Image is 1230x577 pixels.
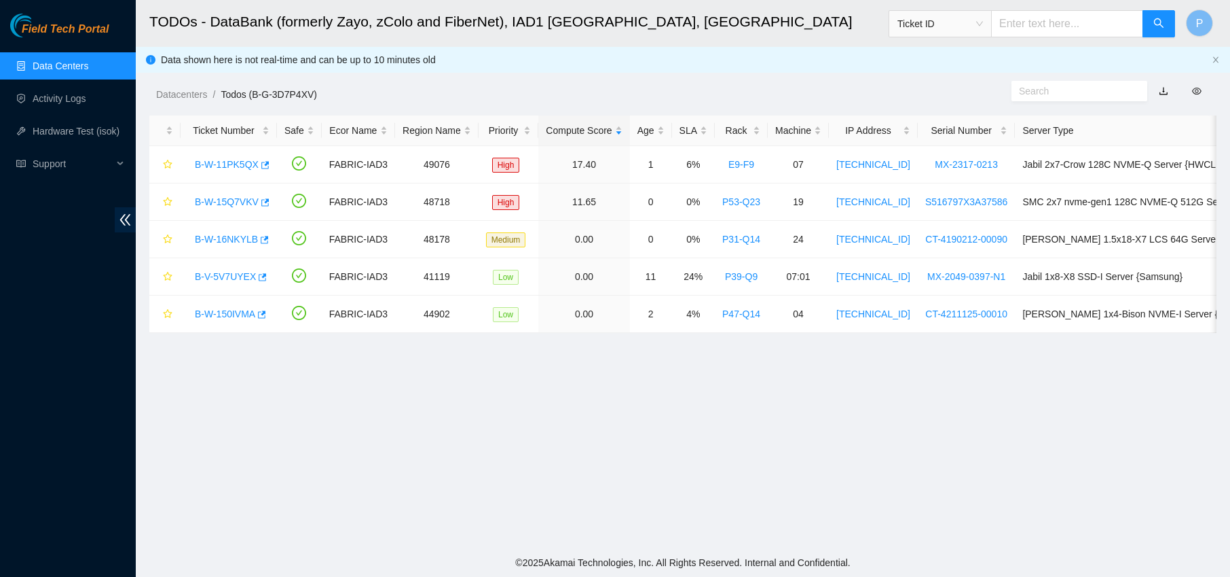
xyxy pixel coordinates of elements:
[630,258,672,296] td: 11
[1212,56,1220,65] button: close
[925,196,1007,207] a: S516797X3A37586
[672,296,715,333] td: 4%
[163,234,172,245] span: star
[630,296,672,333] td: 2
[33,126,119,137] a: Hardware Test (isok)
[33,150,113,177] span: Support
[10,24,109,42] a: Akamai TechnologiesField Tech Portal
[292,306,306,320] span: check-circle
[292,231,306,245] span: check-circle
[538,296,629,333] td: 0.00
[292,156,306,171] span: check-circle
[1142,10,1175,37] button: search
[836,271,910,282] a: [TECHNICAL_ID]
[672,183,715,221] td: 0%
[33,60,88,71] a: Data Centers
[492,195,520,210] span: High
[163,160,172,171] span: star
[722,309,760,319] a: P47-Q14
[157,154,173,175] button: star
[1159,86,1168,97] a: download
[538,221,629,258] td: 0.00
[395,258,479,296] td: 41119
[157,266,173,287] button: star
[486,232,526,247] span: Medium
[10,14,69,37] img: Akamai Technologies
[836,159,910,170] a: [TECHNICAL_ID]
[212,89,215,100] span: /
[156,89,207,100] a: Datacenters
[163,272,172,283] span: star
[725,271,758,282] a: P39-Q9
[1153,18,1164,31] span: search
[728,159,754,170] a: E9-F9
[322,146,395,183] td: FABRIC-IAD3
[768,146,829,183] td: 07
[195,271,256,282] a: B-V-5V7UYEX
[492,158,520,173] span: High
[322,183,395,221] td: FABRIC-IAD3
[991,10,1143,37] input: Enter text here...
[157,303,173,325] button: star
[768,258,829,296] td: 07:01
[538,146,629,183] td: 17.40
[292,268,306,283] span: check-circle
[1186,10,1213,37] button: P
[33,93,86,104] a: Activity Logs
[292,194,306,208] span: check-circle
[493,307,519,322] span: Low
[136,548,1230,577] footer: © 2025 Akamai Technologies, Inc. All Rights Reserved. Internal and Confidential.
[1192,86,1201,96] span: eye
[22,23,109,36] span: Field Tech Portal
[768,296,829,333] td: 04
[768,183,829,221] td: 19
[722,234,760,245] a: P31-Q14
[322,296,395,333] td: FABRIC-IAD3
[672,221,715,258] td: 0%
[538,258,629,296] td: 0.00
[897,14,983,34] span: Ticket ID
[1196,15,1204,32] span: P
[630,146,672,183] td: 1
[538,183,629,221] td: 11.65
[836,196,910,207] a: [TECHNICAL_ID]
[395,183,479,221] td: 48718
[395,146,479,183] td: 49076
[195,309,255,319] a: B-W-150IVMA
[322,221,395,258] td: FABRIC-IAD3
[925,234,1007,245] a: CT-4190212-00090
[395,221,479,258] td: 48178
[1149,80,1178,102] button: download
[1019,84,1129,99] input: Search
[935,159,998,170] a: MX-2317-0213
[157,228,173,250] button: star
[322,258,395,296] td: FABRIC-IAD3
[16,159,26,169] span: read
[221,89,317,100] a: Todos (B-G-3D7P4XV)
[927,271,1005,282] a: MX-2049-0397-N1
[115,207,136,232] span: double-left
[672,146,715,183] td: 6%
[836,309,910,319] a: [TECHNICAL_ID]
[195,234,258,245] a: B-W-16NKYLB
[395,296,479,333] td: 44902
[630,221,672,258] td: 0
[722,196,760,207] a: P53-Q23
[163,197,172,208] span: star
[195,159,259,170] a: B-W-11PK5QX
[195,196,259,207] a: B-W-15Q7VKV
[768,221,829,258] td: 24
[836,234,910,245] a: [TECHNICAL_ID]
[925,309,1007,319] a: CT-4211125-00010
[672,258,715,296] td: 24%
[157,191,173,213] button: star
[1212,56,1220,64] span: close
[163,309,172,320] span: star
[493,270,519,285] span: Low
[630,183,672,221] td: 0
